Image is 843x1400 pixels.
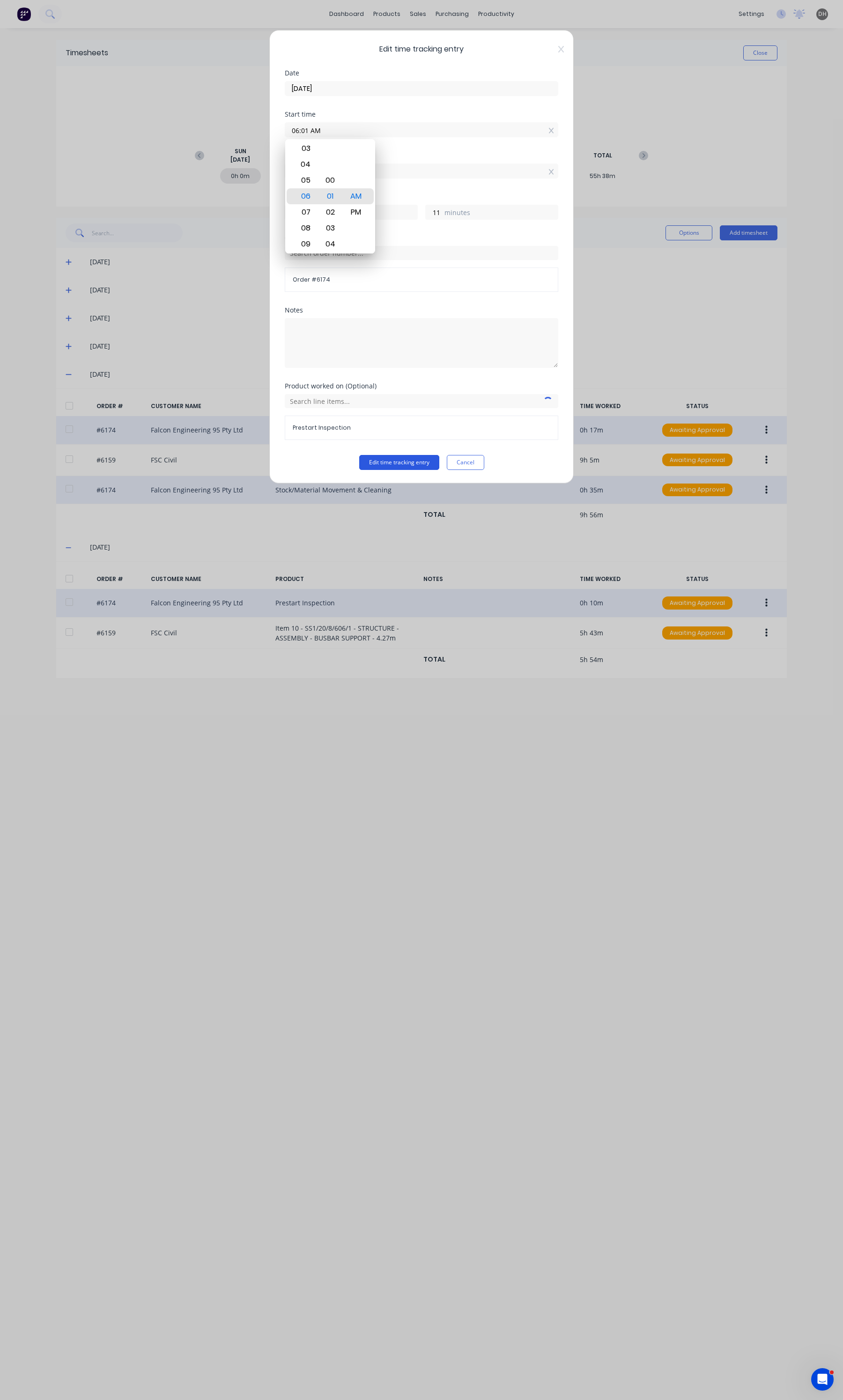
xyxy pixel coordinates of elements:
div: Minute [318,139,343,253]
div: 03 [319,220,342,236]
iframe: Intercom live chat [811,1368,834,1391]
div: Start time [285,111,558,118]
div: 03 [293,141,316,156]
div: 04 [293,156,316,172]
label: minutes [444,208,558,219]
div: 00 [319,172,342,188]
input: 0 [426,205,442,219]
div: Product worked on (Optional) [285,383,558,389]
button: Edit time tracking entry [359,455,439,470]
div: PM [345,204,368,220]
button: Cancel [447,455,484,470]
div: 08 [293,220,316,236]
div: Hours worked [285,194,558,200]
input: Search line items... [285,394,558,408]
div: Order # [285,235,558,241]
span: Order # 6174 [293,276,550,284]
input: Search order number... [285,246,558,260]
div: Notes [285,307,558,313]
div: 07 [293,204,316,220]
span: Edit time tracking entry [285,44,558,55]
span: Prestart Inspection [293,424,550,432]
div: 06 [293,188,316,204]
div: Finish time [285,152,558,159]
div: 01 [319,188,342,204]
div: 02 [319,204,342,220]
div: 09 [293,236,316,252]
div: 05 [293,172,316,188]
div: Date [285,70,558,76]
div: Hour [292,139,318,253]
div: 04 [319,236,342,252]
div: AM [345,188,368,204]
